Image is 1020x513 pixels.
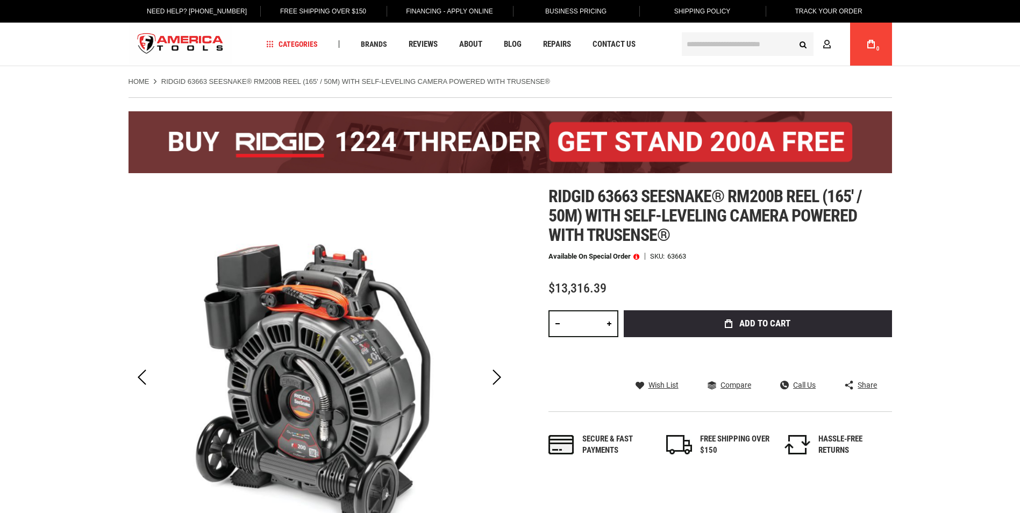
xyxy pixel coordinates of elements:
span: Reviews [409,40,438,48]
img: returns [784,435,810,454]
a: Blog [499,37,526,52]
img: shipping [666,435,692,454]
a: Repairs [538,37,576,52]
button: Add to Cart [624,310,892,337]
strong: RIDGID 63663 SEESNAKE® RM200B REEL (165' / 50M) WITH SELF-LEVELING CAMERA POWERED WITH TRUSENSE® [161,77,550,85]
div: 63663 [667,253,686,260]
span: Add to Cart [739,319,790,328]
a: Home [129,77,149,87]
strong: SKU [650,253,667,260]
button: Search [793,34,814,54]
a: Reviews [404,37,443,52]
span: Share [858,381,877,389]
span: $13,316.39 [548,281,607,296]
span: Categories [266,40,318,48]
span: Shipping Policy [674,8,731,15]
a: About [454,37,487,52]
img: BOGO: Buy the RIDGID® 1224 Threader (26092), get the 92467 200A Stand FREE! [129,111,892,173]
span: Brands [361,40,387,48]
a: Brands [356,37,392,52]
span: About [459,40,482,48]
span: Compare [721,381,751,389]
span: Call Us [793,381,816,389]
div: FREE SHIPPING OVER $150 [700,433,770,457]
a: Call Us [780,380,816,390]
img: America Tools [129,24,233,65]
p: Available on Special Order [548,253,639,260]
img: payments [548,435,574,454]
div: Secure & fast payments [582,433,652,457]
span: Wish List [648,381,679,389]
span: Contact Us [593,40,636,48]
a: Compare [708,380,751,390]
span: Repairs [543,40,571,48]
div: HASSLE-FREE RETURNS [818,433,888,457]
a: store logo [129,24,233,65]
a: 0 [861,23,881,66]
a: Categories [261,37,323,52]
a: Wish List [636,380,679,390]
span: Blog [504,40,522,48]
a: Contact Us [588,37,640,52]
span: Ridgid 63663 seesnake® rm200b reel (165' / 50m) with self-leveling camera powered with trusense® [548,186,862,245]
span: 0 [876,46,880,52]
